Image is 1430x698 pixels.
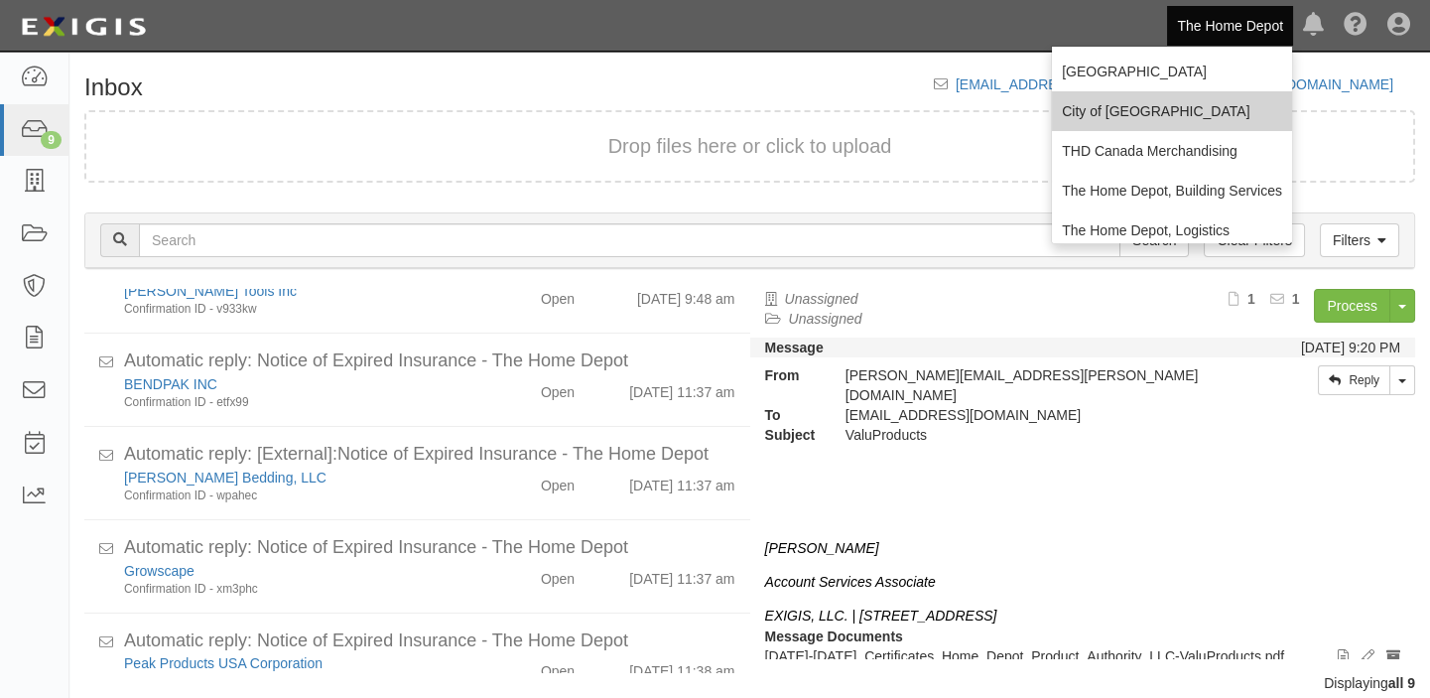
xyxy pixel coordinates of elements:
[765,574,936,590] i: Account Services Associate
[765,608,997,643] i: EXIGIS, LLC. | [STREET_ADDRESS] |Direct: 646.762.1544|Email:
[785,291,858,307] a: Unassigned
[608,132,892,161] button: Drop files here or click to upload
[124,349,735,374] div: Automatic reply: Notice of Expired Insurance - The Home Depot
[1386,650,1400,664] i: Archive document
[15,9,152,45] img: logo-5460c22ac91f19d4615b14bd174203de0afe785f0fc80cf4dbbc73dc1793850b.png
[124,563,195,579] a: Growscape
[637,281,735,309] div: [DATE] 9:48 am
[1320,223,1399,257] a: Filters
[629,653,734,681] div: [DATE] 11:38 am
[69,673,1430,693] div: Displaying
[1318,365,1390,395] a: Reply
[541,468,575,495] div: Open
[1361,650,1374,664] i: Edit document
[124,394,468,411] div: Confirmation ID - etfx99
[629,561,734,589] div: [DATE] 11:37 am
[750,425,831,445] strong: Subject
[629,468,734,495] div: [DATE] 11:37 am
[124,442,735,468] div: Automatic reply: [External]:Notice of Expired Insurance - The Home Depot
[541,561,575,589] div: Open
[124,301,468,318] div: Confirmation ID - v933kw
[1052,52,1292,91] a: [GEOGRAPHIC_DATA]
[1246,76,1415,92] a: [URL][DOMAIN_NAME]
[1052,91,1292,131] a: City of [GEOGRAPHIC_DATA]
[1314,289,1390,323] a: Process
[831,365,1235,405] div: [PERSON_NAME][EMAIL_ADDRESS][PERSON_NAME][DOMAIN_NAME]
[750,405,831,425] strong: To
[41,131,62,149] div: 9
[124,488,468,504] div: Confirmation ID - wpahec
[1338,650,1349,664] i: View
[1052,171,1292,210] a: The Home Depot, Building Services
[124,376,217,392] a: BENDPAK INC
[1301,338,1400,357] div: [DATE] 9:20 PM
[1052,210,1292,250] a: The Home Depot, Logistics
[541,374,575,402] div: Open
[765,340,824,355] strong: Message
[84,74,143,100] h1: Inbox
[629,374,734,402] div: [DATE] 11:37 am
[124,470,326,486] a: [PERSON_NAME] Bedding, LLC
[765,646,1401,666] p: [DATE]-[DATE]_Certificates_Home_Depot_Product_Authority_LLC-ValuProducts.pdf
[124,628,735,654] div: Automatic reply: Notice of Expired Insurance - The Home Depot
[831,405,1235,425] div: inbox@thdmerchandising.complianz.com
[789,311,862,327] a: Unassigned
[124,283,297,299] a: [PERSON_NAME] Tools Inc
[1167,6,1293,46] a: The Home Depot
[124,581,468,598] div: Confirmation ID - xm3phc
[765,628,903,644] strong: Message Documents
[124,655,323,671] a: Peak Products USA Corporation
[139,223,1120,257] input: Search
[1292,291,1300,307] b: 1
[765,540,879,556] i: [PERSON_NAME]
[541,281,575,309] div: Open
[1344,14,1367,38] i: Help Center - Complianz
[541,653,575,681] div: Open
[1052,131,1292,171] a: THD Canada Merchandising
[1247,291,1255,307] b: 1
[831,425,1235,445] div: ValuProducts
[1388,675,1415,691] b: all 9
[750,365,831,385] strong: From
[956,76,1191,92] a: [EMAIL_ADDRESS][DOMAIN_NAME]
[124,535,735,561] div: Automatic reply: Notice of Expired Insurance - The Home Depot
